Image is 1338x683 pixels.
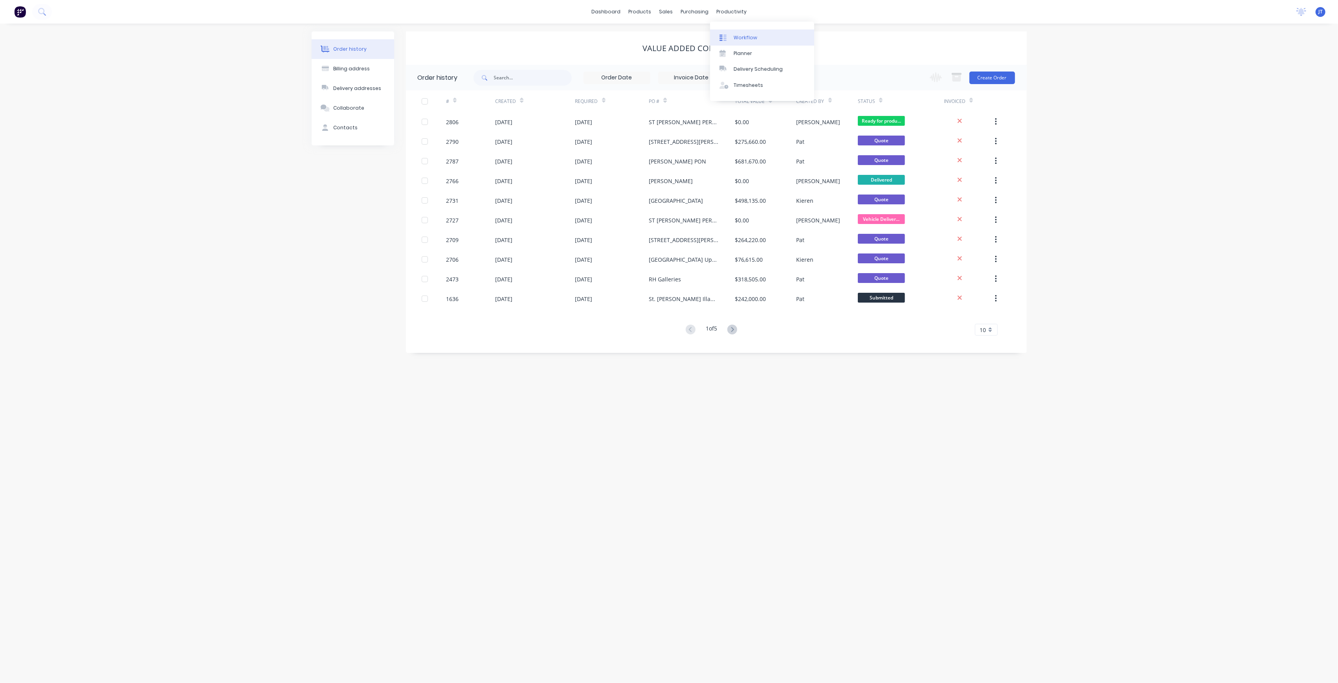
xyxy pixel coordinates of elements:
div: $0.00 [735,216,749,224]
div: Order history [418,73,458,83]
div: $498,135.00 [735,196,766,205]
div: St. [PERSON_NAME] Illawarra Dragons [649,295,719,303]
button: Delivery addresses [312,79,394,98]
input: Search... [494,70,572,86]
div: [DATE] [575,275,593,283]
div: 2787 [446,157,459,165]
div: [DATE] [495,157,512,165]
input: Invoice Date [659,72,725,84]
div: Delivery Scheduling [734,66,783,73]
div: [PERSON_NAME] [797,216,841,224]
div: PO # [649,90,735,112]
div: $264,220.00 [735,236,766,244]
div: PO # [649,98,659,105]
div: 1636 [446,295,459,303]
div: Invoiced [944,98,965,105]
div: [DATE] [575,138,593,146]
div: Required [575,98,598,105]
input: Order Date [584,72,650,84]
div: [DATE] [495,177,512,185]
div: Kieren [797,196,814,205]
div: [DATE] [495,138,512,146]
span: Quote [858,273,905,283]
div: [STREET_ADDRESS][PERSON_NAME] [649,236,719,244]
div: $275,660.00 [735,138,766,146]
div: [GEOGRAPHIC_DATA] [649,196,703,205]
div: 2473 [446,275,459,283]
div: Status [858,90,944,112]
div: [DATE] [575,157,593,165]
div: [GEOGRAPHIC_DATA] Upgrades [649,255,719,264]
div: [DATE] [495,255,512,264]
div: productivity [712,6,751,18]
div: Billing address [333,65,370,72]
div: 2806 [446,118,459,126]
div: Pat [797,138,805,146]
div: [DATE] [495,196,512,205]
div: [PERSON_NAME] [797,177,841,185]
div: 2706 [446,255,459,264]
a: Planner [710,46,814,61]
img: Factory [14,6,26,18]
div: $0.00 [735,177,749,185]
div: Timesheets [734,82,763,89]
span: 10 [980,326,986,334]
div: [DATE] [495,236,512,244]
span: Delivered [858,175,905,185]
span: Quote [858,155,905,165]
div: [DATE] [575,118,593,126]
div: Invoiced [944,90,993,112]
span: Quote [858,195,905,204]
button: Contacts [312,118,394,138]
div: ST [PERSON_NAME] PERFORMANCE & TRAINING SITE MEASURES [DATE] [649,118,719,126]
div: [PERSON_NAME] PON [649,157,706,165]
div: $318,505.00 [735,275,766,283]
span: Submitted [858,293,905,303]
div: [PERSON_NAME] [797,118,841,126]
div: Value Added Construction Pty Ltd [643,44,790,53]
span: JT [1318,8,1323,15]
div: 2790 [446,138,459,146]
div: $681,670.00 [735,157,766,165]
span: Quote [858,234,905,244]
div: Created By [797,90,858,112]
div: [DATE] [495,118,512,126]
div: [DATE] [495,295,512,303]
div: [PERSON_NAME] [649,177,693,185]
div: Status [858,98,875,105]
div: Order history [333,46,367,53]
div: Delivery addresses [333,85,381,92]
div: Pat [797,295,805,303]
div: 1 of 5 [706,324,717,336]
button: Create Order [969,72,1015,84]
div: Required [575,90,649,112]
div: purchasing [677,6,712,18]
div: Created [495,90,575,112]
div: [STREET_ADDRESS][PERSON_NAME] [649,138,719,146]
div: [DATE] [495,275,512,283]
div: Kieren [797,255,814,264]
div: $0.00 [735,118,749,126]
div: [DATE] [575,216,593,224]
div: 2727 [446,216,459,224]
button: Order history [312,39,394,59]
a: Delivery Scheduling [710,61,814,77]
div: RH Galleries [649,275,681,283]
div: Workflow [734,34,757,41]
div: 2731 [446,196,459,205]
div: # [446,98,449,105]
div: [DATE] [575,196,593,205]
div: [DATE] [575,177,593,185]
div: Created [495,98,516,105]
div: $242,000.00 [735,295,766,303]
div: Pat [797,157,805,165]
a: dashboard [587,6,624,18]
div: 2766 [446,177,459,185]
div: [DATE] [495,216,512,224]
div: [DATE] [575,236,593,244]
div: # [446,90,495,112]
div: 2709 [446,236,459,244]
span: Quote [858,253,905,263]
span: Vehicle Deliver... [858,214,905,224]
div: Collaborate [333,105,364,112]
